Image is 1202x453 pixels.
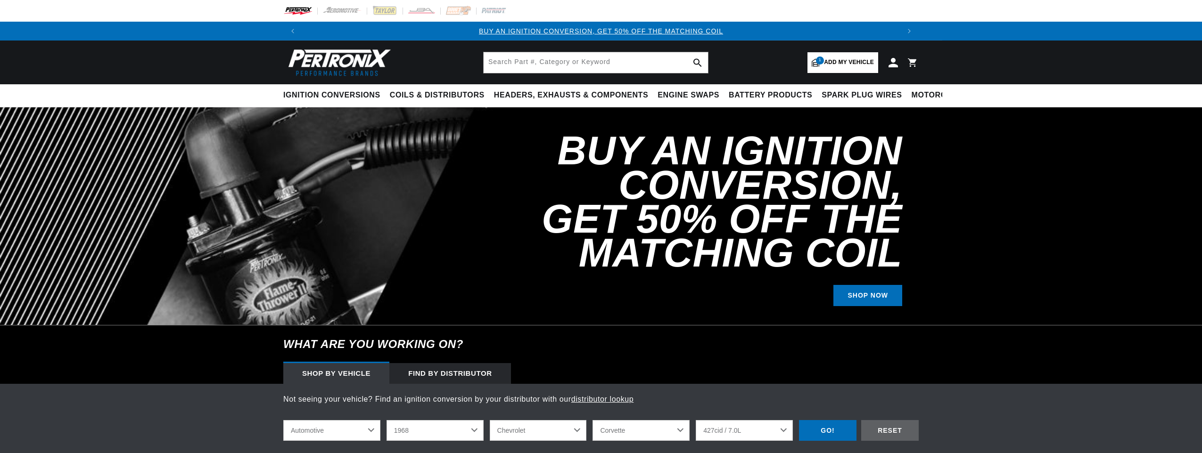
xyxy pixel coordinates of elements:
[494,90,648,100] span: Headers, Exhausts & Components
[283,420,380,441] select: Ride Type
[833,285,902,306] a: SHOP NOW
[283,393,919,405] p: Not seeing your vehicle? Find an ignition conversion by your distributor with our
[822,90,902,100] span: Spark Plug Wires
[260,325,942,363] h6: What are you working on?
[724,84,817,106] summary: Battery Products
[387,420,484,441] select: Year
[490,420,587,441] select: Make
[260,22,942,40] slideshow-component: Translation missing: en.sections.announcements.announcement_bar
[484,52,708,73] input: Search Part #, Category or Keyword
[302,26,900,36] div: 1 of 3
[900,22,919,40] button: Translation missing: en.sections.announcements.next_announcement
[571,395,634,403] a: distributor lookup
[283,22,302,40] button: Translation missing: en.sections.announcements.previous_announcement
[479,27,723,35] a: BUY AN IGNITION CONVERSION, GET 50% OFF THE MATCHING COIL
[817,84,906,106] summary: Spark Plug Wires
[799,420,856,441] div: GO!
[653,84,724,106] summary: Engine Swaps
[499,134,902,270] h2: Buy an Ignition Conversion, Get 50% off the Matching Coil
[658,90,719,100] span: Engine Swaps
[696,420,793,441] select: Engine
[385,84,489,106] summary: Coils & Distributors
[390,90,485,100] span: Coils & Distributors
[283,90,380,100] span: Ignition Conversions
[824,58,874,67] span: Add my vehicle
[816,57,824,65] span: 1
[302,26,900,36] div: Announcement
[807,52,878,73] a: 1Add my vehicle
[912,90,968,100] span: Motorcycle
[283,84,385,106] summary: Ignition Conversions
[283,363,389,384] div: Shop by vehicle
[907,84,972,106] summary: Motorcycle
[593,420,690,441] select: Model
[283,46,392,79] img: Pertronix
[687,52,708,73] button: search button
[389,363,511,384] div: Find by Distributor
[489,84,653,106] summary: Headers, Exhausts & Components
[861,420,919,441] div: RESET
[729,90,812,100] span: Battery Products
